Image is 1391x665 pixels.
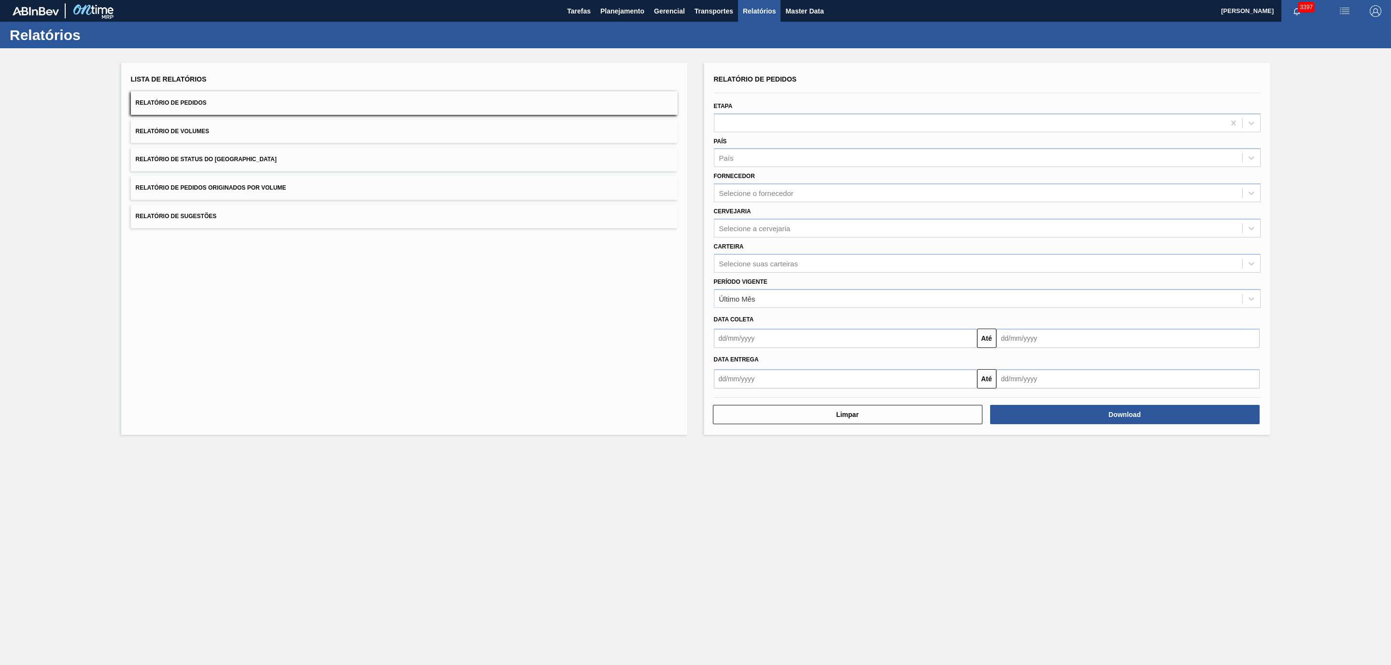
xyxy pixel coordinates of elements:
[1298,2,1315,13] span: 3397
[719,224,791,232] div: Selecione a cervejaria
[136,99,207,106] span: Relatório de Pedidos
[131,120,678,143] button: Relatório de Volumes
[1370,5,1381,17] img: Logout
[996,329,1260,348] input: dd/mm/yyyy
[136,156,277,163] span: Relatório de Status do [GEOGRAPHIC_DATA]
[136,184,286,191] span: Relatório de Pedidos Originados por Volume
[131,91,678,115] button: Relatório de Pedidos
[713,405,982,424] button: Limpar
[714,316,754,323] span: Data coleta
[695,5,733,17] span: Transportes
[719,259,798,267] div: Selecione suas carteiras
[714,103,733,110] label: Etapa
[136,213,217,220] span: Relatório de Sugestões
[10,29,181,41] h1: Relatórios
[714,173,755,180] label: Fornecedor
[600,5,644,17] span: Planejamento
[714,75,797,83] span: Relatório de Pedidos
[131,148,678,171] button: Relatório de Status do [GEOGRAPHIC_DATA]
[131,205,678,228] button: Relatório de Sugestões
[136,128,209,135] span: Relatório de Volumes
[977,329,996,348] button: Até
[1339,5,1350,17] img: userActions
[13,7,59,15] img: TNhmsLtSVTkK8tSr43FrP2fwEKptu5GPRR3wAAAABJRU5ErkJggg==
[714,138,727,145] label: País
[714,369,977,388] input: dd/mm/yyyy
[714,278,767,285] label: Período Vigente
[990,405,1260,424] button: Download
[714,356,759,363] span: Data entrega
[996,369,1260,388] input: dd/mm/yyyy
[131,75,207,83] span: Lista de Relatórios
[977,369,996,388] button: Até
[567,5,591,17] span: Tarefas
[714,243,744,250] label: Carteira
[719,154,734,162] div: País
[131,176,678,200] button: Relatório de Pedidos Originados por Volume
[719,294,755,303] div: Último Mês
[714,208,751,215] label: Cervejaria
[785,5,823,17] span: Master Data
[714,329,977,348] input: dd/mm/yyyy
[719,189,794,197] div: Selecione o fornecedor
[743,5,776,17] span: Relatórios
[654,5,685,17] span: Gerencial
[1281,4,1312,18] button: Notificações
